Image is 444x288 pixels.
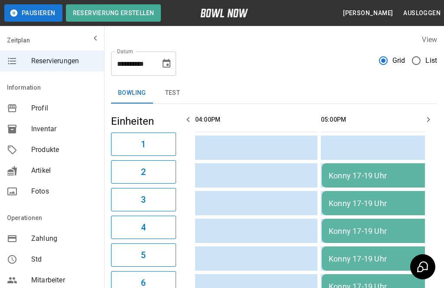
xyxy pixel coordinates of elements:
[111,133,176,156] button: 1
[141,193,146,207] h6: 3
[111,243,176,267] button: 5
[392,55,405,66] span: Grid
[111,114,176,128] h5: Einheiten
[141,137,146,151] h6: 1
[111,83,153,104] button: Bowling
[31,124,97,134] span: Inventar
[31,56,97,66] span: Reservierungen
[158,55,175,72] button: Choose date, selected date is 14. Nov. 2025
[111,83,437,104] div: inventory tabs
[195,107,317,132] th: 04:00PM
[141,220,146,234] h6: 4
[153,83,192,104] button: test
[31,233,97,244] span: Zahlung
[31,103,97,113] span: Profil
[31,275,97,285] span: Mitarbeiter
[66,4,161,22] button: Reservierung erstellen
[321,107,443,132] th: 05:00PM
[31,165,97,176] span: Artikel
[422,36,437,44] label: View
[400,5,444,21] button: Ausloggen
[425,55,437,66] span: List
[111,188,176,211] button: 3
[141,165,146,179] h6: 2
[111,216,176,239] button: 4
[200,9,248,17] img: logo
[141,248,146,262] h6: 5
[111,160,176,184] button: 2
[4,4,62,22] button: Pausieren
[340,5,396,21] button: [PERSON_NAME]
[31,254,97,265] span: Std
[31,145,97,155] span: Produkte
[31,186,97,197] span: Fotos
